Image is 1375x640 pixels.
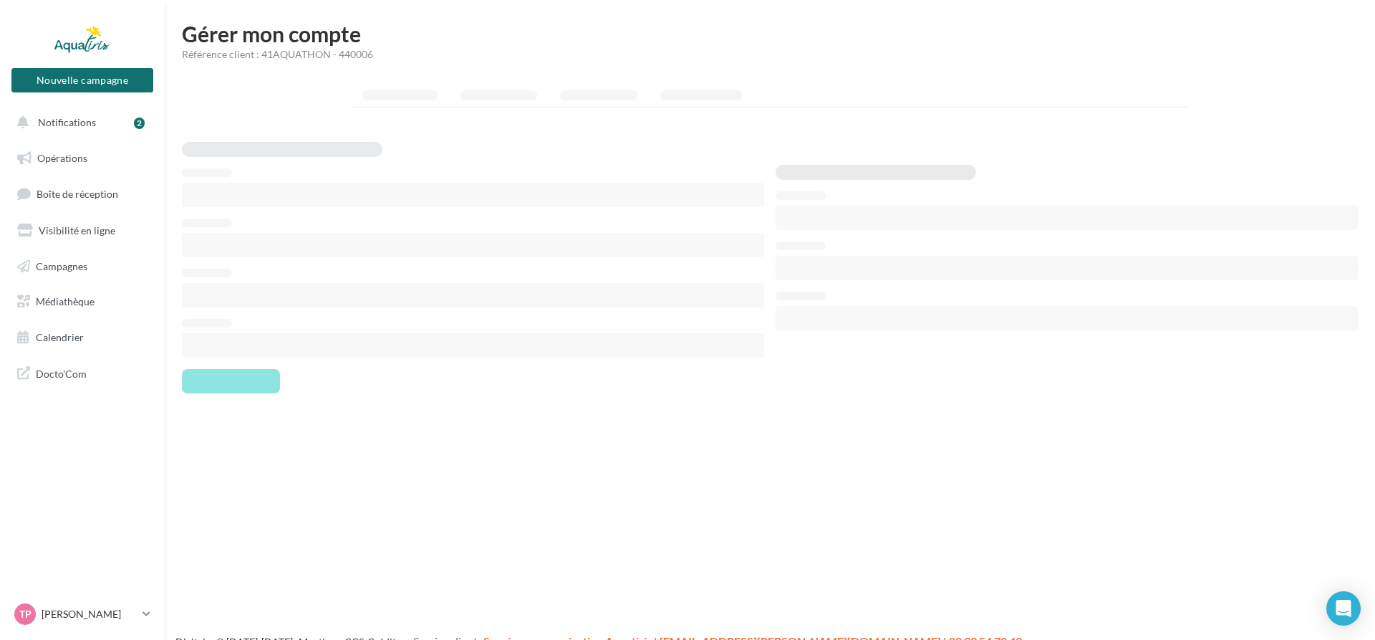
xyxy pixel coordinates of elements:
[9,216,156,246] a: Visibilité en ligne
[36,331,84,343] span: Calendrier
[134,118,145,129] div: 2
[182,23,1358,44] h1: Gérer mon compte
[9,358,156,388] a: Docto'Com
[11,601,153,628] a: TP [PERSON_NAME]
[36,259,87,272] span: Campagnes
[9,108,150,138] button: Notifications 2
[9,178,156,209] a: Boîte de réception
[9,143,156,173] a: Opérations
[38,116,96,128] span: Notifications
[1326,591,1361,626] div: Open Intercom Messenger
[39,224,115,237] span: Visibilité en ligne
[36,295,95,307] span: Médiathèque
[182,47,1358,62] div: Référence client : 41AQUATHON - 440006
[37,188,118,200] span: Boîte de réception
[19,607,32,621] span: TP
[9,323,156,353] a: Calendrier
[37,152,87,164] span: Opérations
[11,68,153,92] button: Nouvelle campagne
[9,287,156,317] a: Médiathèque
[36,364,87,383] span: Docto'Com
[9,252,156,282] a: Campagnes
[42,607,137,621] p: [PERSON_NAME]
